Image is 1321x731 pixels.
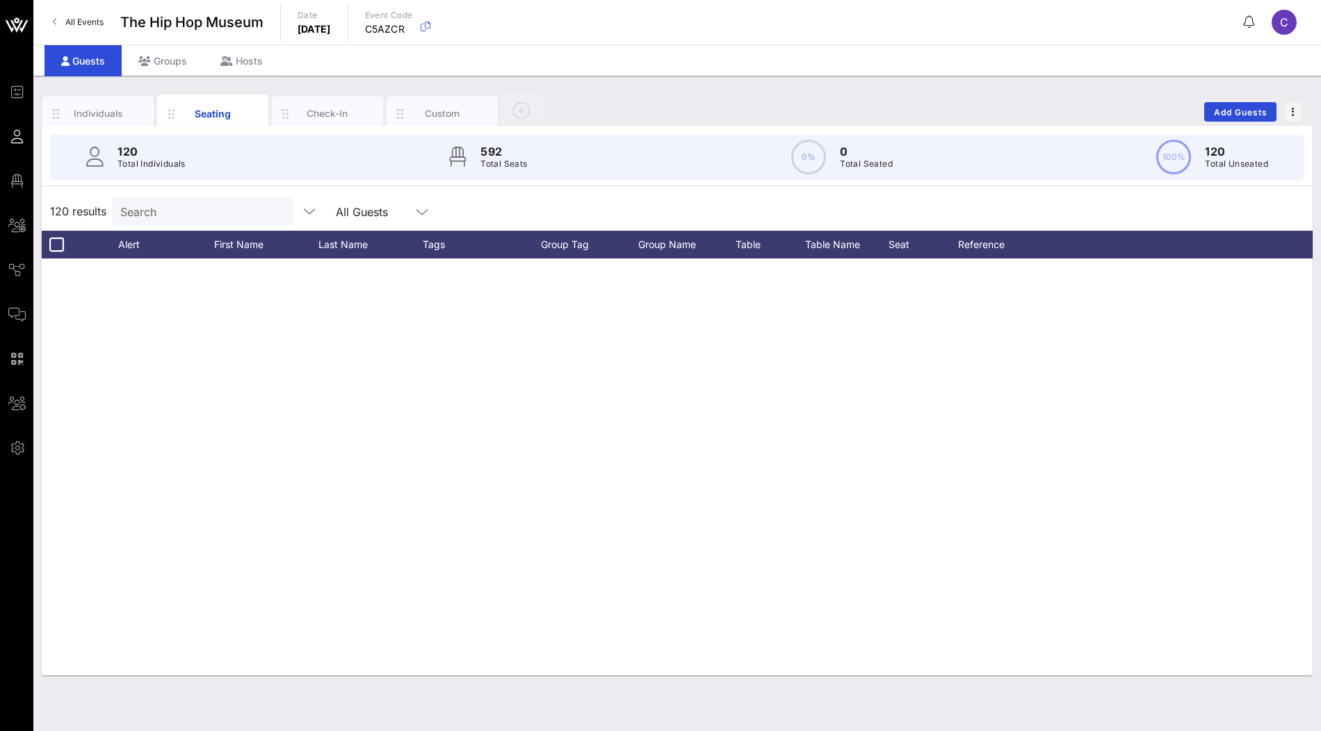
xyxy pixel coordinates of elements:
[111,231,146,258] div: Alert
[117,157,186,171] p: Total Individuals
[298,22,331,36] p: [DATE]
[541,231,638,258] div: Group Tag
[889,231,958,258] div: Seat
[44,45,122,76] div: Guests
[412,107,473,120] div: Custom
[327,197,439,225] div: All Guests
[423,231,541,258] div: Tags
[44,11,112,33] a: All Events
[336,206,388,218] div: All Guests
[1280,15,1288,29] span: C
[318,231,423,258] div: Last Name
[958,231,1042,258] div: Reference
[480,157,527,171] p: Total Seats
[298,8,331,22] p: Date
[638,231,736,258] div: Group Name
[840,157,893,171] p: Total Seated
[1272,10,1297,35] div: C
[1205,143,1268,160] p: 120
[297,107,359,120] div: Check-In
[204,45,279,76] div: Hosts
[840,143,893,160] p: 0
[1204,102,1277,122] button: Add Guests
[1213,107,1268,117] span: Add Guests
[1205,157,1268,171] p: Total Unseated
[67,107,129,120] div: Individuals
[65,17,104,27] span: All Events
[122,45,204,76] div: Groups
[182,106,244,121] div: Seating
[736,231,805,258] div: Table
[365,22,413,36] p: C5AZCR
[480,143,527,160] p: 592
[214,231,318,258] div: First Name
[365,8,413,22] p: Event Code
[50,203,106,220] span: 120 results
[117,143,186,160] p: 120
[805,231,889,258] div: Table Name
[120,12,264,33] span: The Hip Hop Museum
